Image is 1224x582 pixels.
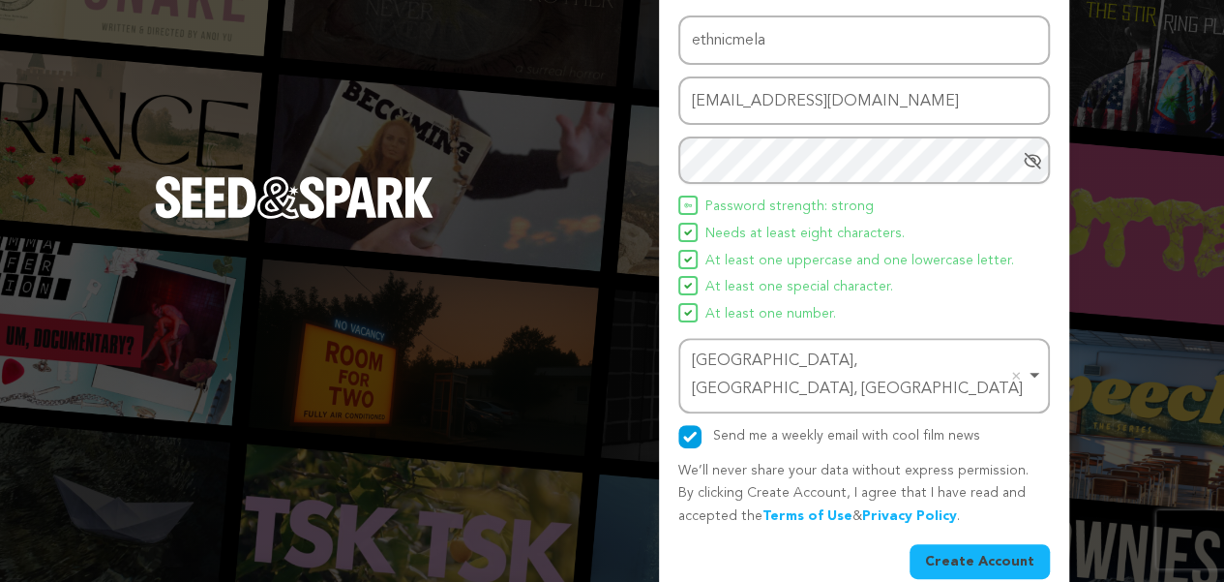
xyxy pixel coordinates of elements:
span: At least one number. [705,303,836,326]
span: Needs at least eight characters. [705,223,905,246]
span: Password strength: strong [705,196,874,219]
img: Seed&Spark Logo [155,176,433,219]
label: Send me a weekly email with cool film news [713,429,980,443]
img: Seed&Spark Icon [684,309,692,317]
span: At least one special character. [705,276,893,299]
img: Seed&Spark Icon [684,256,692,263]
button: Remove item: 'ChIJwe1EZjDG5zsRaYxkjY_tpF0' [1006,366,1026,385]
p: We’ll never share your data without express permission. By clicking Create Account, I agree that ... [678,460,1050,529]
img: Seed&Spark Icon [684,282,692,290]
img: Seed&Spark Icon [684,229,692,236]
button: Create Account [910,544,1050,579]
a: Seed&Spark Homepage [155,176,433,258]
span: At least one uppercase and one lowercase letter. [705,250,1014,273]
a: Privacy Policy [862,509,957,523]
a: Hide Password [1023,151,1042,170]
div: [GEOGRAPHIC_DATA], [GEOGRAPHIC_DATA], [GEOGRAPHIC_DATA] [692,348,1025,404]
img: Seed&Spark Icon [684,201,692,209]
a: Terms of Use [762,509,852,523]
input: Email address [678,77,1050,126]
input: Name [678,15,1050,65]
